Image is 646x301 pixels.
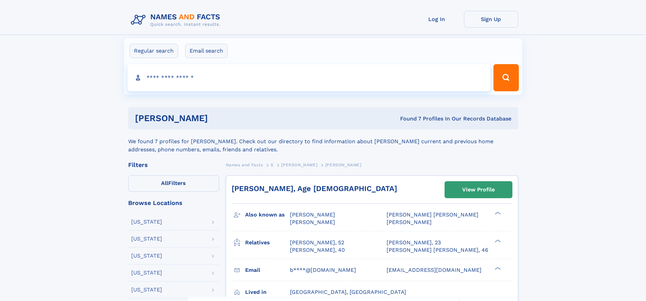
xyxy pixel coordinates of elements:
div: [US_STATE] [131,219,162,225]
span: All [161,180,168,186]
a: [PERSON_NAME], 52 [290,239,344,246]
input: search input [128,64,491,91]
label: Email search [185,44,228,58]
a: [PERSON_NAME] [PERSON_NAME], 46 [387,246,488,254]
a: [PERSON_NAME], 40 [290,246,345,254]
label: Regular search [130,44,178,58]
div: Found 7 Profiles In Our Records Database [304,115,511,123]
div: Filters [128,162,219,168]
h3: Relatives [245,237,290,248]
div: [US_STATE] [131,236,162,242]
a: View Profile [445,182,512,198]
a: [PERSON_NAME] [281,161,317,169]
div: [US_STATE] [131,270,162,276]
span: [PERSON_NAME] [290,219,335,225]
span: [PERSON_NAME] [PERSON_NAME] [387,211,478,218]
a: [PERSON_NAME], 23 [387,239,441,246]
span: [PERSON_NAME] [281,163,317,167]
span: [PERSON_NAME] [387,219,432,225]
a: Sign Up [464,11,518,27]
a: Log In [410,11,464,27]
span: [EMAIL_ADDRESS][DOMAIN_NAME] [387,267,482,273]
div: Browse Locations [128,200,219,206]
a: Names and Facts [226,161,263,169]
div: ❯ [493,211,501,215]
div: [US_STATE] [131,253,162,259]
h1: [PERSON_NAME] [135,114,304,123]
h3: Lived in [245,286,290,298]
div: View Profile [462,182,495,197]
div: ❯ [493,266,501,270]
span: [PERSON_NAME] [325,163,361,167]
h3: Also known as [245,209,290,221]
label: Filters [128,175,219,192]
div: ❯ [493,239,501,243]
div: We found 7 profiles for [PERSON_NAME]. Check out our directory to find information about [PERSON_... [128,129,518,154]
span: [PERSON_NAME] [290,211,335,218]
span: [GEOGRAPHIC_DATA], [GEOGRAPHIC_DATA] [290,289,406,295]
a: [PERSON_NAME], Age [DEMOGRAPHIC_DATA] [232,184,397,193]
img: Logo Names and Facts [128,11,226,29]
h3: Email [245,264,290,276]
span: S [271,163,274,167]
a: S [271,161,274,169]
button: Search Button [493,64,518,91]
div: [US_STATE] [131,287,162,293]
